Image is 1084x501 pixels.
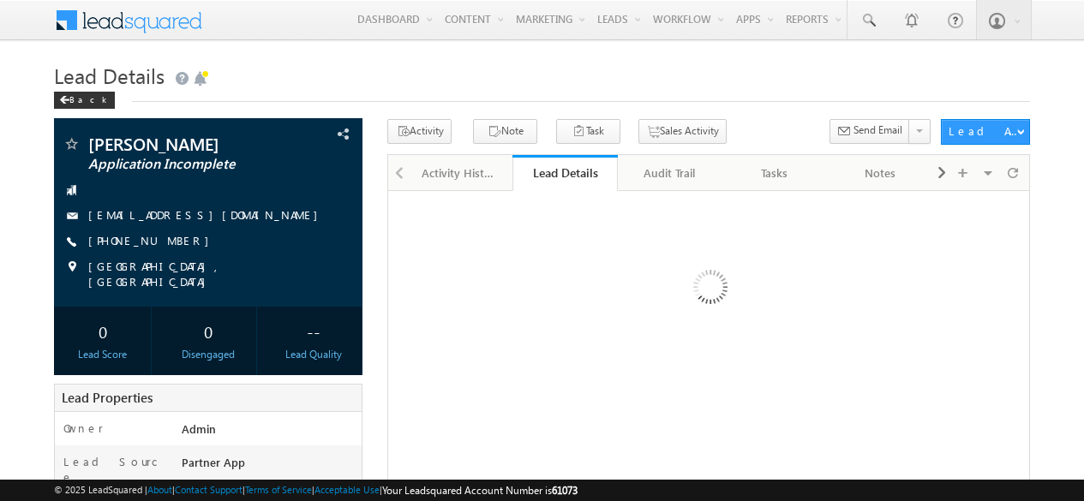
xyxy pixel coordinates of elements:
a: Terms of Service [245,484,312,495]
div: Lead Actions [949,123,1021,139]
a: About [147,484,172,495]
button: Send Email [829,119,910,144]
label: Owner [63,420,104,436]
a: Lead Details [512,155,618,191]
a: Notes [828,155,933,191]
div: Partner App [177,454,362,478]
span: [PERSON_NAME] [88,135,278,152]
div: 0 [58,315,147,347]
button: Lead Actions [941,119,1029,145]
span: Your Leadsquared Account Number is [382,484,578,497]
div: Notes [841,163,918,183]
span: 61073 [552,484,578,497]
div: 0 [164,315,252,347]
span: Lead Properties [62,389,153,406]
span: Application Incomplete [88,156,278,173]
button: Sales Activity [638,119,727,144]
div: -- [269,315,357,347]
a: [EMAIL_ADDRESS][DOMAIN_NAME] [88,207,326,222]
a: Acceptable Use [314,484,380,495]
label: Lead Source [63,454,166,485]
span: Send Email [853,122,902,138]
span: [PHONE_NUMBER] [88,233,218,250]
button: Task [556,119,620,144]
div: Tasks [737,163,813,183]
span: Admin [182,421,216,436]
div: Lead Details [525,164,605,181]
a: Back [54,91,123,105]
div: Disengaged [164,347,252,362]
button: Activity [387,119,452,144]
li: Activity History [408,155,513,189]
div: Lead Quality [269,347,357,362]
a: Tasks [723,155,829,191]
a: Audit Trail [618,155,723,191]
span: Lead Details [54,62,165,89]
div: Activity History [422,163,498,183]
span: © 2025 LeadSquared | | | | | [54,482,578,498]
div: Audit Trail [632,163,708,183]
div: Back [54,92,115,109]
button: Note [473,119,537,144]
a: Activity History [408,155,513,191]
span: [GEOGRAPHIC_DATA], [GEOGRAPHIC_DATA] [88,259,336,289]
a: Contact Support [175,484,243,495]
div: Lead Score [58,347,147,362]
img: Loading... [620,201,798,379]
